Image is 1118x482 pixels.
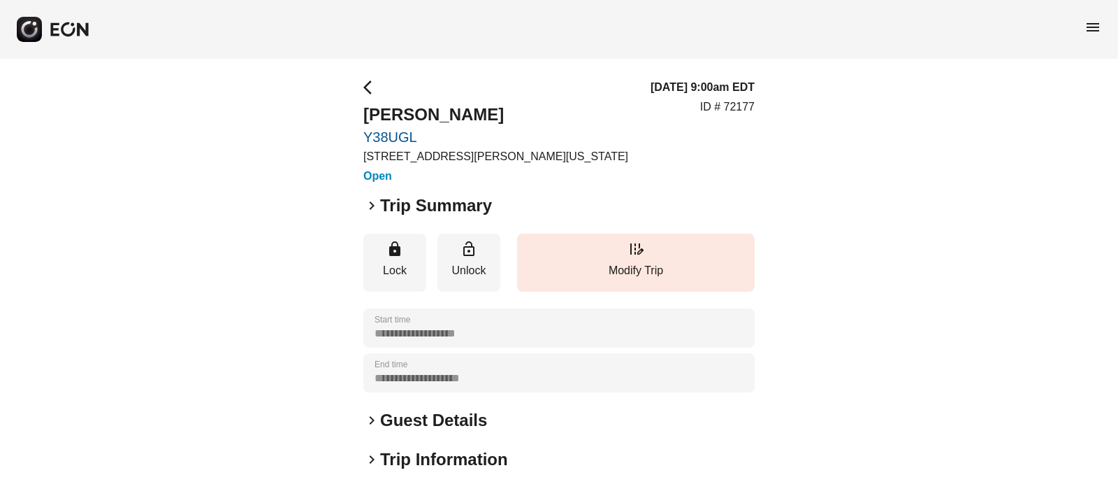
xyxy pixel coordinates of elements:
[524,262,748,279] p: Modify Trip
[444,262,493,279] p: Unlock
[363,129,628,146] a: Y38UGL
[651,79,755,96] h3: [DATE] 9:00am EDT
[627,241,644,257] span: edit_road
[363,104,628,126] h2: [PERSON_NAME]
[363,79,380,96] span: arrow_back_ios
[380,448,508,471] h2: Trip Information
[380,409,487,432] h2: Guest Details
[363,412,380,429] span: keyboard_arrow_right
[370,262,419,279] p: Lock
[363,168,628,185] h3: Open
[363,234,426,292] button: Lock
[363,197,380,214] span: keyboard_arrow_right
[363,148,628,165] p: [STREET_ADDRESS][PERSON_NAME][US_STATE]
[517,234,755,292] button: Modify Trip
[380,194,492,217] h2: Trip Summary
[700,99,755,115] p: ID # 72177
[460,241,477,257] span: lock_open
[1084,19,1101,36] span: menu
[363,451,380,468] span: keyboard_arrow_right
[437,234,500,292] button: Unlock
[386,241,403,257] span: lock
